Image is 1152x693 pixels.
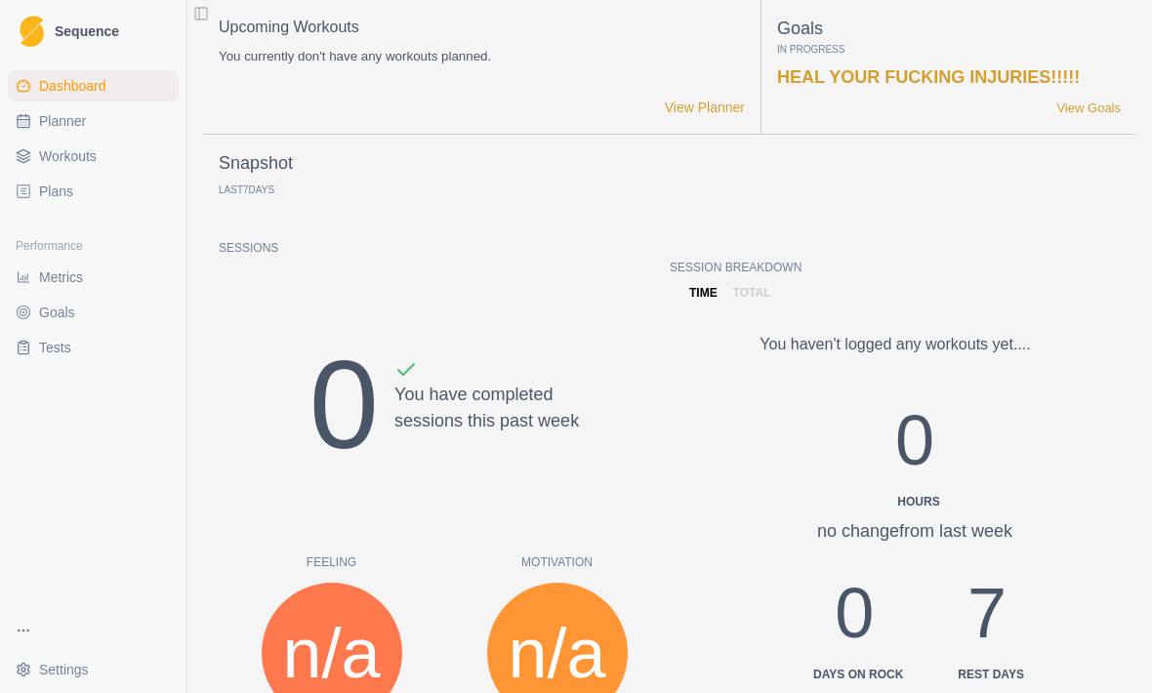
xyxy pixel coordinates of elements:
p: Session Breakdown [670,259,1121,276]
a: Dashboard [8,70,179,102]
p: time [689,284,718,302]
p: Motivation [444,553,670,571]
div: 0 [805,560,903,683]
span: Goals [39,303,75,322]
div: Performance [8,230,179,262]
a: LogoSequence [8,8,179,55]
a: View Goals [1056,99,1121,118]
a: Plans [8,176,179,207]
div: no change from last week [782,518,1048,545]
p: You haven't logged any workouts yet.... [760,333,1030,356]
a: HEAL YOUR FUCKING INJURIES!!!!! [777,67,1080,87]
p: Goals [777,16,1121,42]
img: Logo [20,16,44,48]
a: Planner [8,105,179,137]
span: Planner [39,111,86,131]
div: 0 [309,311,379,499]
a: Metrics [8,262,179,293]
div: 0 [782,387,1048,510]
a: Tests [8,332,179,363]
a: Workouts [8,141,179,172]
p: Snapshot [219,150,293,177]
p: Last Days [219,184,274,195]
p: Feeling [219,553,444,571]
p: In Progress [777,42,1121,57]
span: 7 [243,184,249,195]
span: Sequence [55,24,119,38]
p: Upcoming Workouts [219,16,745,39]
p: total [733,284,771,302]
p: You currently don't have any workouts planned. [219,47,745,66]
span: Metrics [39,267,83,287]
span: Plans [39,182,73,201]
span: Dashboard [39,76,106,96]
span: Workouts [39,146,97,166]
span: Tests [39,338,71,357]
div: 7 [950,560,1024,683]
a: Goals [8,297,179,328]
div: Hours [790,493,1048,510]
a: View Planner [665,98,745,118]
div: Days on Rock [813,666,903,683]
div: Rest days [958,666,1024,683]
div: You have completed sessions this past week [394,358,579,499]
p: Sessions [219,239,670,257]
button: Settings [8,654,179,685]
